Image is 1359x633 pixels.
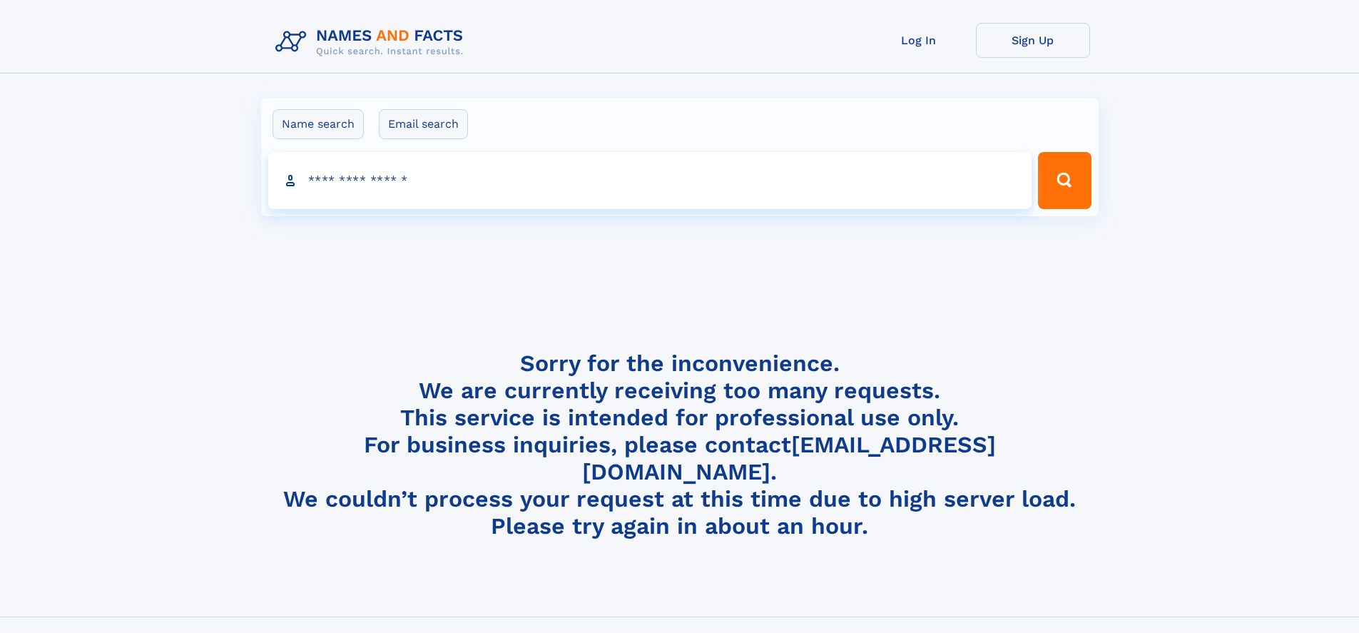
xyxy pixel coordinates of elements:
[273,109,364,139] label: Name search
[270,23,475,61] img: Logo Names and Facts
[1038,152,1091,209] button: Search Button
[379,109,468,139] label: Email search
[582,431,996,485] a: [EMAIL_ADDRESS][DOMAIN_NAME]
[268,152,1032,209] input: search input
[862,23,976,58] a: Log In
[270,350,1090,540] h4: Sorry for the inconvenience. We are currently receiving too many requests. This service is intend...
[976,23,1090,58] a: Sign Up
